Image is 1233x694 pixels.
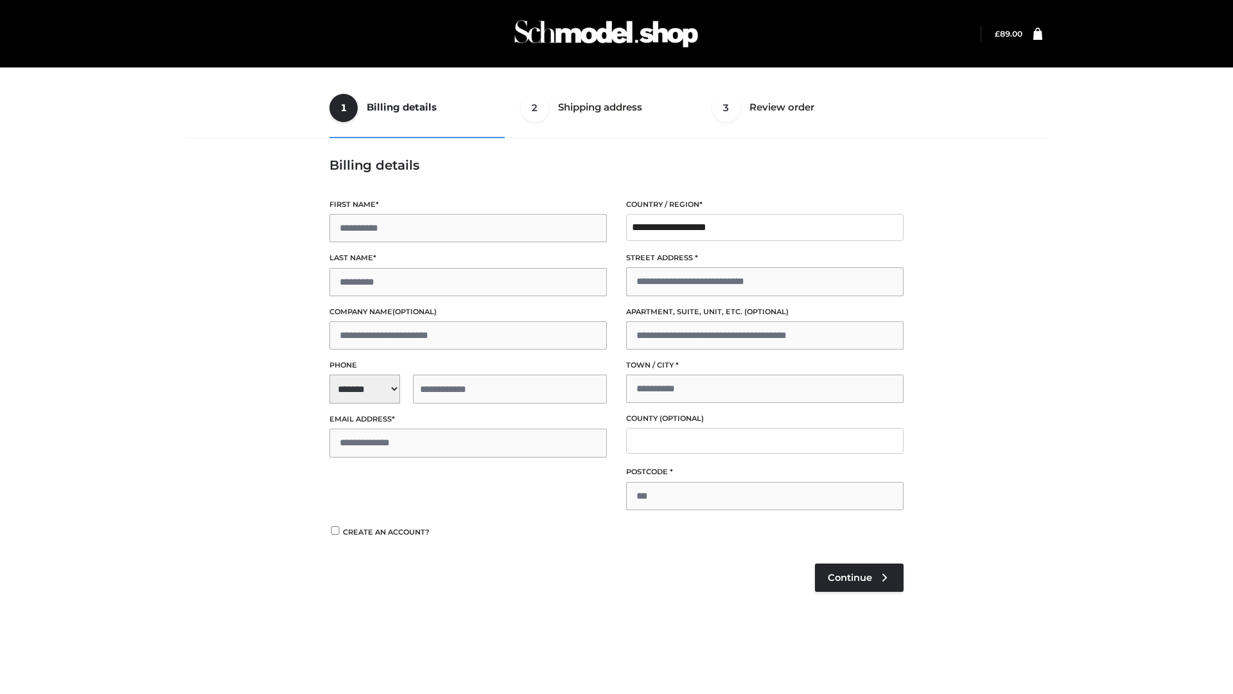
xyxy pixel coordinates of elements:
[744,307,789,316] span: (optional)
[626,252,904,264] label: Street address
[626,199,904,211] label: Country / Region
[329,359,607,371] label: Phone
[329,413,607,425] label: Email address
[392,307,437,316] span: (optional)
[815,564,904,592] a: Continue
[329,199,607,211] label: First name
[510,8,703,59] img: Schmodel Admin 964
[329,306,607,318] label: Company name
[626,466,904,478] label: Postcode
[329,526,341,535] input: Create an account?
[626,359,904,371] label: Town / City
[995,29,1022,39] bdi: 89.00
[626,413,904,425] label: County
[329,252,607,264] label: Last name
[660,414,704,423] span: (optional)
[828,572,872,583] span: Continue
[343,528,430,537] span: Create an account?
[995,29,1000,39] span: £
[329,157,904,173] h3: Billing details
[626,306,904,318] label: Apartment, suite, unit, etc.
[995,29,1022,39] a: £89.00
